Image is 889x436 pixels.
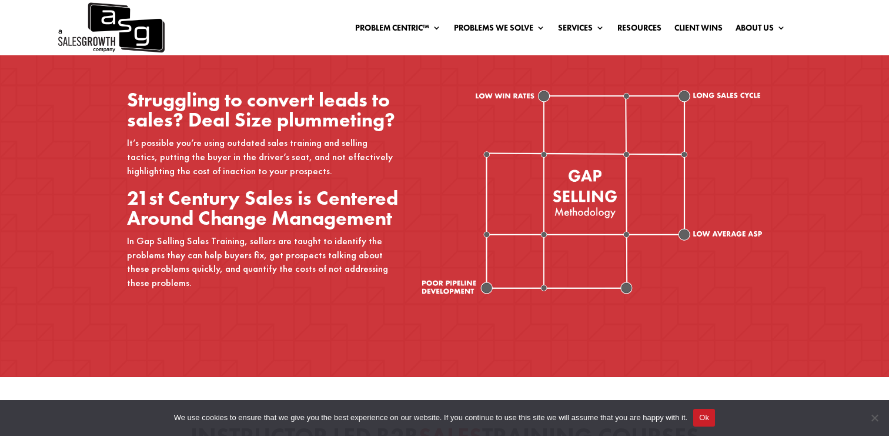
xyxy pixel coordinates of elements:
a: Problems We Solve [454,24,545,36]
a: Resources [617,24,661,36]
span: No [868,412,880,424]
h2: 21st Century Sales is Centered Around Change Management [127,188,400,234]
a: Services [558,24,604,36]
p: It’s possible you’re using outdated sales training and selling tactics, putting the buyer in the ... [127,136,400,188]
span: We use cookies to ensure that we give you the best experience on our website. If you continue to ... [174,412,687,424]
a: Problem Centric™ [355,24,441,36]
a: Client Wins [674,24,723,36]
h2: Struggling to convert leads to sales? Deal Size plummeting? [127,90,400,136]
button: Ok [693,409,715,427]
p: In Gap Selling Sales Training, sellers are taught to identify the problems they can help buyers f... [127,234,400,290]
a: About Us [736,24,786,36]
